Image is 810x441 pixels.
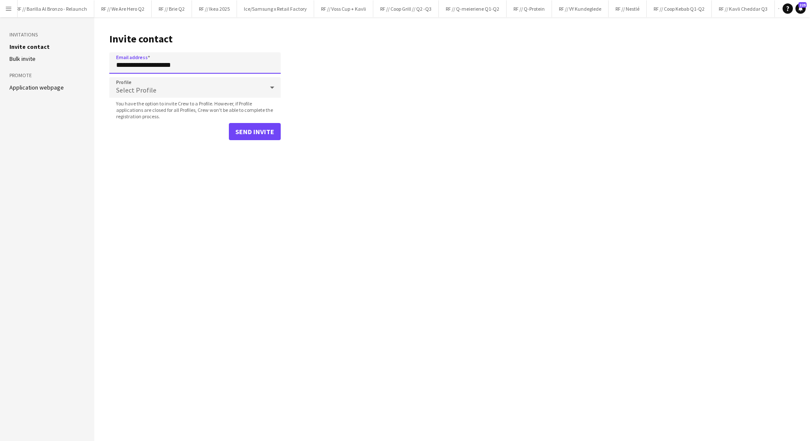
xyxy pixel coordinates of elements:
[229,123,281,140] button: Send invite
[94,0,152,17] button: RF // We Are Hero Q2
[152,0,192,17] button: RF // Brie Q2
[9,84,64,91] a: Application webpage
[314,0,373,17] button: RF // Voss Cup + Kavli
[795,3,806,14] a: 225
[609,0,647,17] button: RF // Nestlé
[109,33,281,45] h1: Invite contact
[798,2,807,8] span: 225
[552,0,609,17] button: RF // VY Kundeglede
[507,0,552,17] button: RF // Q-Protein
[373,0,439,17] button: RF // Coop Grill // Q2 -Q3
[192,0,237,17] button: RF // Ikea 2025
[9,55,36,63] a: Bulk invite
[237,0,314,17] button: Ice/Samsung x Retail Factory
[9,43,50,51] a: Invite contact
[109,100,281,120] span: You have the option to invite Crew to a Profile. However, if Profile applications are closed for ...
[712,0,775,17] button: RF // Kavli Cheddar Q3
[9,0,94,17] button: RF // Barilla Al Bronzo - Relaunch
[116,86,156,94] span: Select Profile
[9,31,85,39] h3: Invitations
[647,0,712,17] button: RF // Coop Kebab Q1-Q2
[9,72,85,79] h3: Promote
[439,0,507,17] button: RF // Q-meieriene Q1-Q2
